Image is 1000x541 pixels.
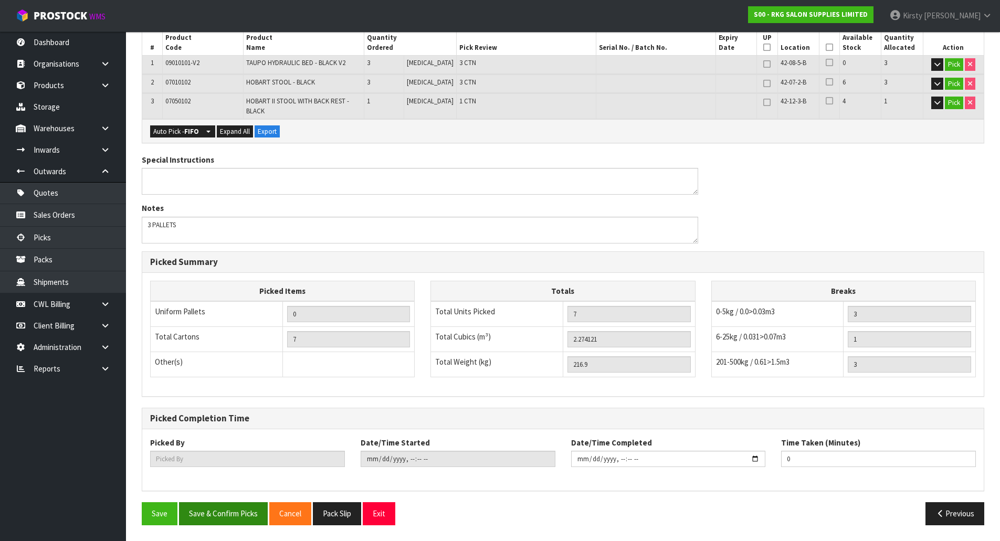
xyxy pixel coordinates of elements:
th: Breaks [711,281,975,301]
span: [MEDICAL_DATA] [407,58,454,67]
span: 42-07-2-B [781,78,806,87]
span: 3 [367,58,370,67]
span: Kirsty [903,10,922,20]
th: Pick Review [456,30,596,55]
span: 2 [151,78,154,87]
label: Picked By [150,437,185,448]
th: Location [777,30,819,55]
label: Date/Time Started [361,437,430,448]
input: OUTERS TOTAL = CTN [287,331,410,347]
span: HOBART II STOOL WITH BACK REST - BLACK [246,97,349,115]
span: 07010102 [165,78,191,87]
span: TAUPO HYDRAULIC BED - BLACK V2 [246,58,345,67]
label: Date/Time Completed [571,437,652,448]
small: WMS [89,12,106,22]
th: Action [923,30,984,55]
span: 4 [843,97,846,105]
span: 3 [151,97,154,105]
span: Expand All [220,127,250,136]
span: 1 [151,58,154,67]
label: Notes [142,203,164,214]
span: 3 [884,78,887,87]
span: 3 [884,58,887,67]
label: Special Instructions [142,154,214,165]
span: 42-12-3-B [781,97,806,105]
span: 3 [367,78,370,87]
button: Cancel [269,502,311,525]
th: Picked Items [151,281,415,301]
th: Expiry Date [715,30,756,55]
button: Previous [925,502,984,525]
th: # [142,30,163,55]
td: Total Cubics (m³) [431,327,563,352]
button: Pick [945,78,963,90]
h3: Picked Completion Time [150,413,976,423]
a: S00 - RKG SALON SUPPLIES LIMITED [748,6,873,23]
td: Total Cartons [151,327,283,352]
span: 6-25kg / 0.031>0.07m3 [716,332,786,342]
th: Quantity Ordered [364,30,456,55]
td: Uniform Pallets [151,301,283,327]
input: Picked By [150,451,345,467]
button: Save & Confirm Picks [179,502,268,525]
span: ProStock [34,9,87,23]
strong: S00 - RKG SALON SUPPLIES LIMITED [754,10,868,19]
span: 201-500kg / 0.61>1.5m3 [716,357,790,367]
th: Product Code [163,30,244,55]
button: Export [255,125,280,138]
span: 09010101-V2 [165,58,199,67]
th: Product Name [244,30,364,55]
button: Auto Pick -FIFO [150,125,202,138]
span: 1 [367,97,370,105]
span: [PERSON_NAME] [924,10,981,20]
span: 3 CTN [459,78,476,87]
button: Pick [945,58,963,71]
td: Other(s) [151,352,283,377]
span: 0 [843,58,846,67]
img: cube-alt.png [16,9,29,22]
th: Serial No. / Batch No. [596,30,715,55]
th: Quantity Allocated [881,30,923,55]
span: [MEDICAL_DATA] [407,97,454,105]
span: 1 CTN [459,97,476,105]
td: Total Weight (kg) [431,352,563,377]
button: Expand All [217,125,253,138]
h3: Picked Summary [150,257,976,267]
th: UP [756,30,777,55]
button: Save [142,502,177,525]
span: [MEDICAL_DATA] [407,78,454,87]
button: Exit [363,502,395,525]
th: Available Stock [839,30,881,55]
span: 0-5kg / 0.0>0.03m3 [716,306,775,316]
span: 07050102 [165,97,191,105]
input: Time Taken [781,451,976,467]
span: 3 CTN [459,58,476,67]
span: HOBART STOOL - BLACK [246,78,315,87]
span: 1 [884,97,887,105]
td: Total Units Picked [431,301,563,327]
span: 6 [843,78,846,87]
label: Time Taken (Minutes) [781,437,860,448]
strong: FIFO [184,127,199,136]
button: Pack Slip [313,502,361,525]
th: Totals [431,281,695,301]
input: UNIFORM P LINES [287,306,410,322]
button: Pick [945,97,963,109]
span: 42-08-5-B [781,58,806,67]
